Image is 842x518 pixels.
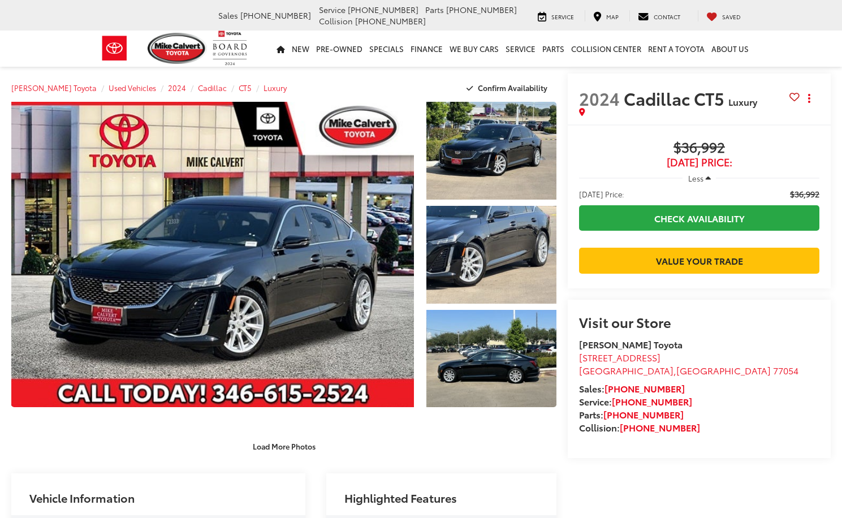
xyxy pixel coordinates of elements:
img: 2024 Cadillac CT5 Luxury [7,101,418,408]
span: [DATE] Price: [579,157,819,168]
span: Service [551,12,574,21]
a: Cadillac [198,83,227,93]
span: [STREET_ADDRESS] [579,351,660,364]
span: [PHONE_NUMBER] [355,15,426,27]
button: Less [683,168,716,188]
a: Parts [539,31,568,67]
span: Contact [654,12,680,21]
span: [PHONE_NUMBER] [348,4,418,15]
a: Expand Photo 2 [426,206,556,304]
span: $36,992 [579,140,819,157]
a: Finance [407,31,446,67]
a: [PHONE_NUMBER] [612,395,692,408]
a: New [288,31,313,67]
a: Value Your Trade [579,248,819,273]
strong: Service: [579,395,692,408]
a: Specials [366,31,407,67]
a: [PHONE_NUMBER] [620,421,700,434]
span: Less [688,173,703,183]
a: [STREET_ADDRESS] [GEOGRAPHIC_DATA],[GEOGRAPHIC_DATA] 77054 [579,351,798,377]
strong: Collision: [579,421,700,434]
img: 2024 Cadillac CT5 Luxury [425,205,558,304]
a: CT5 [239,83,252,93]
button: Load More Photos [245,436,323,456]
img: Mike Calvert Toyota [148,33,208,64]
span: [PHONE_NUMBER] [446,4,517,15]
a: Rent a Toyota [645,31,708,67]
a: Luxury [264,83,287,93]
img: Toyota [93,30,136,67]
a: WE BUY CARS [446,31,502,67]
a: Check Availability [579,205,819,231]
span: , [579,364,798,377]
span: Luxury [728,95,757,108]
h2: Vehicle Information [29,491,135,504]
h2: Highlighted Features [344,491,457,504]
a: Collision Center [568,31,645,67]
a: [PHONE_NUMBER] [604,382,685,395]
strong: Sales: [579,382,685,395]
a: Expand Photo 3 [426,310,556,408]
button: Confirm Availability [460,78,557,98]
a: Expand Photo 1 [426,102,556,200]
span: [GEOGRAPHIC_DATA] [676,364,771,377]
a: [PHONE_NUMBER] [603,408,684,421]
img: 2024 Cadillac CT5 Luxury [425,101,558,201]
img: 2024 Cadillac CT5 Luxury [425,309,558,409]
a: 2024 [168,83,186,93]
span: Parts [425,4,444,15]
a: Expand Photo 0 [11,102,414,407]
span: $36,992 [790,188,819,200]
span: Cadillac CT5 [624,86,728,110]
button: Actions [800,88,819,108]
a: Home [273,31,288,67]
a: Pre-Owned [313,31,366,67]
span: Confirm Availability [478,83,547,93]
span: 77054 [773,364,798,377]
span: [DATE] Price: [579,188,624,200]
a: Contact [629,10,689,21]
h2: Visit our Store [579,314,819,329]
span: [GEOGRAPHIC_DATA] [579,364,673,377]
span: 2024 [579,86,620,110]
span: dropdown dots [808,94,810,103]
span: Saved [722,12,741,21]
a: Service [502,31,539,67]
a: About Us [708,31,752,67]
span: Sales [218,10,238,21]
a: Used Vehicles [109,83,156,93]
span: Map [606,12,619,21]
span: [PHONE_NUMBER] [240,10,311,21]
span: Collision [319,15,353,27]
span: Service [319,4,346,15]
strong: Parts: [579,408,684,421]
a: [PERSON_NAME] Toyota [11,83,97,93]
a: My Saved Vehicles [698,10,749,21]
a: Map [585,10,627,21]
strong: [PERSON_NAME] Toyota [579,338,683,351]
a: Service [529,10,582,21]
